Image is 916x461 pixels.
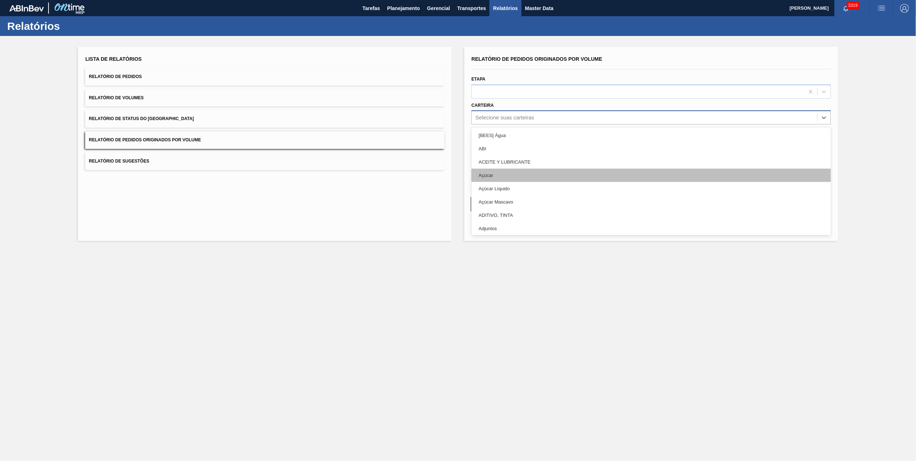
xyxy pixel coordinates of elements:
button: Relatório de Volumes [85,89,445,107]
span: Gerencial [427,4,450,13]
span: Master Data [525,4,553,13]
span: Transportes [457,4,486,13]
span: Relatório de Pedidos Originados por Volume [471,56,602,62]
span: Relatório de Volumes [89,95,143,100]
div: Selecione suas carteiras [475,115,534,121]
img: userActions [877,4,886,13]
span: 3319 [847,1,859,9]
label: Carteira [471,103,494,108]
button: Relatório de Pedidos [85,68,445,86]
button: Limpar [471,197,648,211]
div: ADITIVO, TINTA [471,209,831,222]
span: Relatório de Sugestões [89,159,149,164]
div: ABI [471,142,831,155]
span: Relatório de Pedidos Originados por Volume [89,137,201,142]
span: Tarefas [363,4,380,13]
span: Lista de Relatórios [85,56,142,62]
div: ACEITE Y LUBRICANTE [471,155,831,169]
div: [BEES] Água [471,129,831,142]
img: Logout [900,4,909,13]
div: Açúcar Mascavo [471,195,831,209]
button: Relatório de Status do [GEOGRAPHIC_DATA] [85,110,445,128]
div: Adjuntos [471,222,831,235]
span: Relatórios [493,4,517,13]
div: Açúcar Líquido [471,182,831,195]
button: Relatório de Sugestões [85,152,445,170]
h1: Relatórios [7,22,135,30]
button: Relatório de Pedidos Originados por Volume [85,131,445,149]
div: Açúcar [471,169,831,182]
span: Relatório de Pedidos [89,74,142,79]
span: Planejamento [387,4,420,13]
span: Relatório de Status do [GEOGRAPHIC_DATA] [89,116,194,121]
button: Notificações [834,3,857,13]
img: TNhmsLtSVTkK8tSr43FrP2fwEKptu5GPRR3wAAAABJRU5ErkJggg== [9,5,44,12]
label: Etapa [471,77,485,82]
